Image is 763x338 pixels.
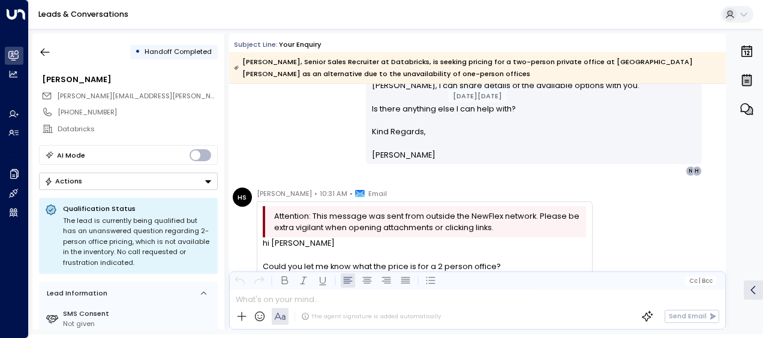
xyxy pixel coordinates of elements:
span: [PERSON_NAME] [257,188,312,200]
span: Kind Regards, [372,126,426,137]
div: Lead Information [43,288,107,298]
span: • [350,188,353,200]
div: N [686,166,695,176]
span: 10:31 AM [320,188,347,200]
div: HS [233,188,252,207]
div: AI Mode [57,149,85,161]
div: H [692,166,702,176]
span: Cc Bcc [689,277,713,284]
button: Redo [252,273,266,288]
button: Undo [233,273,247,288]
div: The agent signature is added automatically [301,312,441,321]
div: Could you let me know what the price is for a 2 person office? [263,261,586,272]
span: Email [368,188,387,200]
div: Button group with a nested menu [39,173,218,190]
div: hi [PERSON_NAME] [263,237,586,249]
span: • [314,188,317,200]
span: [PERSON_NAME][EMAIL_ADDRESS][PERSON_NAME][DOMAIN_NAME] [57,91,284,101]
div: Your enquiry [279,40,322,50]
div: [DATE][DATE] [448,90,507,102]
p: Qualification Status [63,204,212,213]
div: Not given [63,319,214,329]
span: | [699,277,701,284]
span: Handoff Completed [145,47,212,56]
div: Databricks [58,124,217,134]
span: Attention: This message was sent from outside the NewFlex network. Please be extra vigilant when ... [274,210,583,233]
div: [PERSON_NAME], Senior Sales Recruiter at Databricks, is seeking pricing for a two-person private ... [234,56,720,80]
span: Heather.Spencer@databricks.com [57,91,218,101]
div: [PERSON_NAME] [42,74,217,85]
span: Subject Line: [234,40,278,49]
div: The lead is currently being qualified but has an unanswered question regarding 2-person office pr... [63,216,212,268]
label: SMS Consent [63,309,214,319]
button: Actions [39,173,218,190]
div: [PHONE_NUMBER] [58,107,217,117]
button: Cc|Bcc [685,276,716,285]
div: Actions [44,177,82,185]
div: • [135,43,140,61]
span: [PERSON_NAME] [372,149,435,161]
a: Leads & Conversations [38,9,128,19]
